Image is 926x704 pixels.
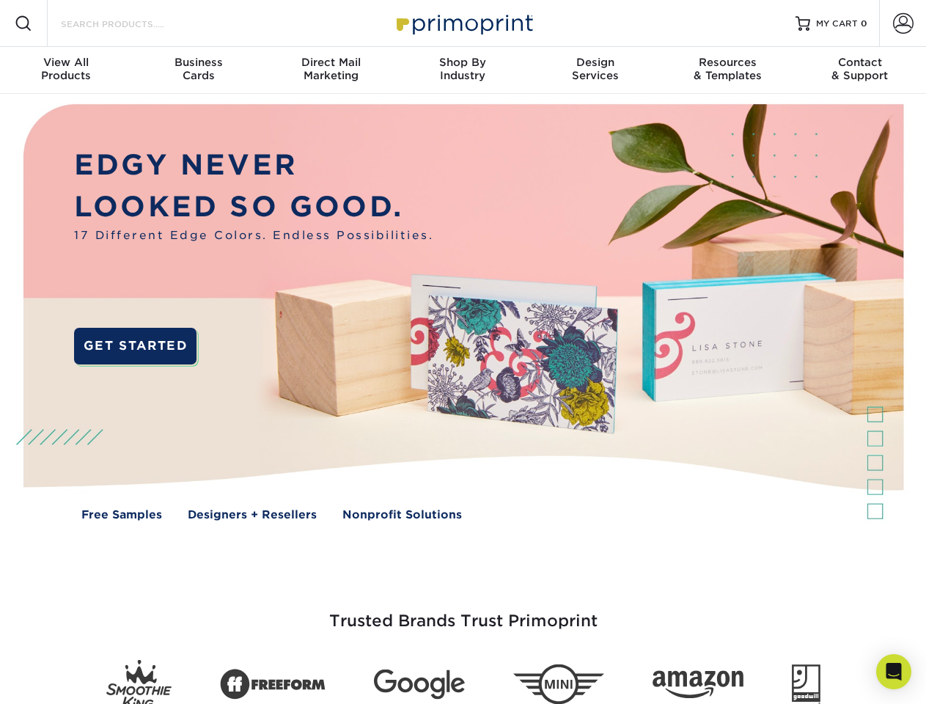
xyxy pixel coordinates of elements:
img: Primoprint [390,7,537,39]
span: 0 [861,18,867,29]
span: Business [132,56,264,69]
input: SEARCH PRODUCTS..... [59,15,202,32]
span: Resources [661,56,793,69]
div: Services [529,56,661,82]
a: Direct MailMarketing [265,47,397,94]
span: Direct Mail [265,56,397,69]
a: GET STARTED [74,328,196,364]
a: Free Samples [81,507,162,524]
div: & Support [794,56,926,82]
span: Contact [794,56,926,69]
a: Contact& Support [794,47,926,94]
span: Design [529,56,661,69]
h3: Trusted Brands Trust Primoprint [34,576,892,648]
img: Amazon [653,671,743,699]
span: Shop By [397,56,529,69]
a: Designers + Resellers [188,507,317,524]
div: & Templates [661,56,793,82]
a: BusinessCards [132,47,264,94]
a: Nonprofit Solutions [342,507,462,524]
p: EDGY NEVER [74,144,433,186]
a: Shop ByIndustry [397,47,529,94]
a: Resources& Templates [661,47,793,94]
div: Marketing [265,56,397,82]
a: DesignServices [529,47,661,94]
p: LOOKED SO GOOD. [74,186,433,228]
div: Cards [132,56,264,82]
span: 17 Different Edge Colors. Endless Possibilities. [74,227,433,244]
div: Industry [397,56,529,82]
span: MY CART [816,18,858,30]
img: Goodwill [792,664,820,704]
img: Google [374,670,465,700]
div: Open Intercom Messenger [876,654,911,689]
